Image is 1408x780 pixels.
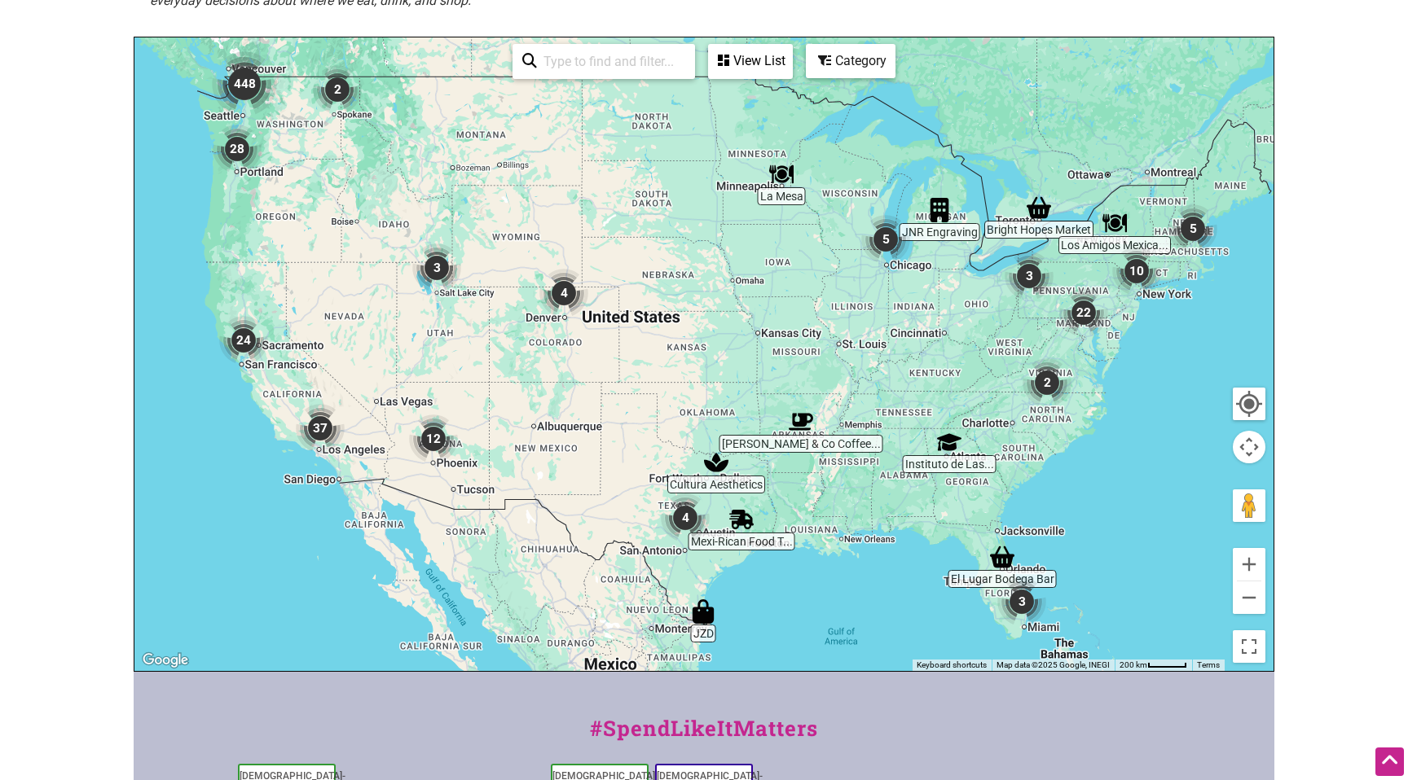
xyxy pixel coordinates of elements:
button: Map Scale: 200 km per 45 pixels [1115,659,1192,671]
a: Open this area in Google Maps (opens a new window) [139,650,192,671]
button: Drag Pegman onto the map to open Street View [1233,489,1265,522]
div: Bright Hopes Market [1027,195,1051,220]
button: Map camera controls [1233,431,1265,463]
div: El Lugar Bodega Bar [990,545,1014,569]
span: Map data ©2025 Google, INEGI [997,660,1110,669]
div: #SpendLikeItMatters [134,712,1274,760]
div: JZD [691,599,715,624]
div: 24 [219,316,268,365]
input: Type to find and filter... [537,46,685,77]
div: 12 [409,414,458,463]
div: Mexi-Rican Food Truck [729,507,754,532]
button: Zoom out [1233,581,1265,614]
button: Toggle fullscreen view [1232,629,1267,664]
div: 3 [412,243,461,292]
div: 3 [997,577,1046,626]
div: Cultura Aesthetics [704,450,728,475]
div: 2 [313,65,362,114]
div: Category [807,46,894,77]
div: La Mesa [769,162,794,186]
div: Fidel & Co Coffee Roasters [789,410,813,434]
div: Scroll Back to Top [1375,747,1404,776]
div: 4 [539,269,588,318]
div: Instituto de Las Américas [937,430,961,454]
span: 200 km [1120,660,1147,669]
div: 2 [1023,358,1071,407]
div: Filter by category [806,44,895,78]
button: Keyboard shortcuts [917,659,987,671]
div: 4 [661,493,710,542]
button: Your Location [1233,388,1265,420]
div: 5 [861,215,910,264]
div: JNR Engraving [927,198,952,222]
div: View List [710,46,791,77]
a: Terms (opens in new tab) [1197,660,1220,669]
div: 448 [212,51,277,116]
div: Type to search and filter [513,44,695,79]
div: 22 [1059,288,1108,337]
div: 37 [296,404,345,453]
div: 28 [213,125,262,173]
button: Zoom in [1233,548,1265,581]
div: 10 [1112,247,1161,296]
div: Los Amigos Mexican Restaurant [1102,211,1127,235]
div: 3 [1005,252,1054,300]
div: See a list of the visible businesses [708,44,793,79]
img: Google [139,650,192,671]
div: 5 [1168,204,1217,253]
